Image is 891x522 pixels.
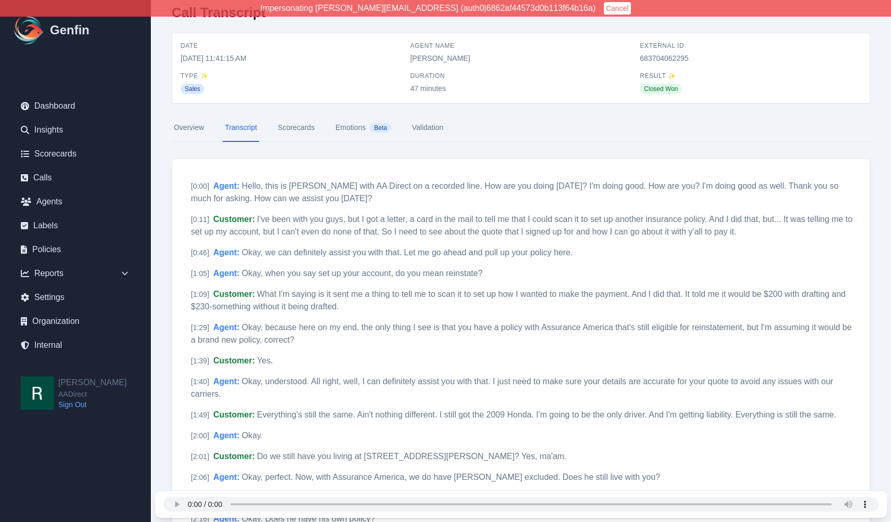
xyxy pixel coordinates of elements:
[191,323,851,344] span: Okay, because here on my end, the only thing I see is that you have a policy with Assurance Ameri...
[12,287,138,308] a: Settings
[223,114,259,142] a: Transcript
[242,431,263,440] span: Okay.
[12,335,138,356] a: Internal
[191,290,209,298] span: [ 1:09 ]
[191,452,209,461] span: [ 2:01 ]
[191,249,209,257] span: [ 0:46 ]
[172,114,870,142] nav: Tabs
[180,42,402,50] span: Date
[12,167,138,188] a: Calls
[410,114,445,142] a: Validation
[191,473,209,481] span: [ 2:06 ]
[12,14,46,47] img: Logo
[12,191,138,212] a: Agents
[172,114,206,142] a: Overview
[213,323,240,332] span: Agent :
[58,399,127,410] a: Sign Out
[640,72,861,80] span: Result ✨
[191,290,846,311] span: What I'm saying is it sent me a thing to tell me to scan it to set up how I wanted to make the pa...
[640,42,861,50] span: External ID
[12,263,138,284] div: Reports
[180,53,402,63] span: [DATE] 11:41:15 AM
[191,323,209,332] span: [ 1:29 ]
[191,377,833,398] span: Okay, understood. All right, well, I can definitely assist you with that. I just need to make sur...
[276,114,317,142] a: Scorecards
[191,411,209,419] span: [ 1:49 ]
[50,22,89,38] h1: Genfin
[370,123,391,133] span: Beta
[213,248,240,257] span: Agent :
[191,182,209,190] span: [ 0:00 ]
[213,473,240,481] span: Agent :
[191,181,838,203] span: Hello, this is [PERSON_NAME] with AA Direct on a recorded line. How are you doing [DATE]? I'm doi...
[213,215,255,224] span: Customer :
[21,376,54,410] img: Rob Kwok
[640,84,682,94] span: Closed Won
[333,114,393,142] a: EmotionsBeta
[58,376,127,389] h2: [PERSON_NAME]
[242,473,661,481] span: Okay, perfect. Now, with Assurance America, we do have [PERSON_NAME] excluded. Does he still live...
[163,497,879,512] audio: Your browser does not support the audio element.
[191,377,209,386] span: [ 1:40 ]
[640,53,861,63] span: 683704062295
[58,389,127,399] span: AADirect
[191,215,209,224] span: [ 0:11 ]
[191,215,853,236] span: I've been with you guys, but I got a letter, a card in the mail to tell me that I could scan it t...
[180,84,204,94] span: Sales
[410,42,632,50] span: Agent Name
[213,356,255,365] span: Customer :
[257,452,566,461] span: Do we still have you living at [STREET_ADDRESS][PERSON_NAME]? Yes, ma'am.
[191,269,209,278] span: [ 1:05 ]
[410,54,470,62] a: [PERSON_NAME]
[242,269,483,278] span: Okay, when you say set up your account, do you mean reinstate?
[12,311,138,332] a: Organization
[12,239,138,260] a: Policies
[242,248,573,257] span: Okay, we can definitely assist you with that. Let me go ahead and pull up your policy here.
[257,356,273,365] span: Yes.
[191,357,209,365] span: [ 1:39 ]
[213,431,240,440] span: Agent :
[213,269,240,278] span: Agent :
[180,72,402,80] span: Type ✨
[213,452,255,461] span: Customer :
[12,143,138,164] a: Scorecards
[213,290,255,298] span: Customer :
[12,120,138,140] a: Insights
[191,432,209,440] span: [ 2:00 ]
[604,2,631,15] button: Cancel
[12,96,138,116] a: Dashboard
[410,83,632,94] span: 47 minutes
[12,215,138,236] a: Labels
[213,410,255,419] span: Customer :
[213,181,240,190] span: Agent :
[213,377,240,386] span: Agent :
[257,410,836,419] span: Everything's still the same. Ain't nothing different. I still got the 2009 Honda. I'm going to be...
[410,72,632,80] span: Duration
